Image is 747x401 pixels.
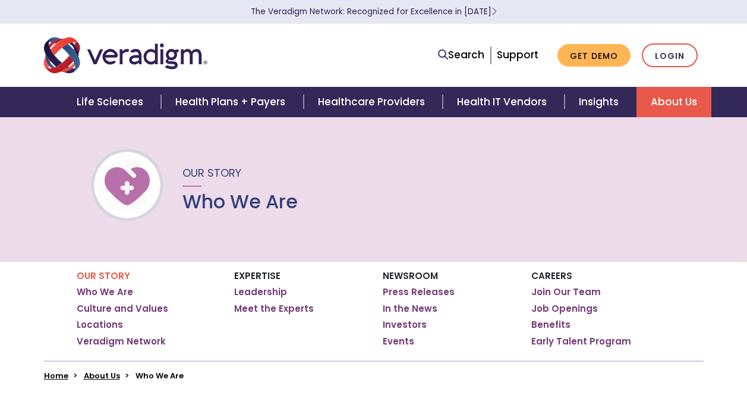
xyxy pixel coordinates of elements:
[251,6,497,17] a: The Veradigm Network: Recognized for Excellence in [DATE]Learn More
[62,87,161,117] a: Life Sciences
[443,87,565,117] a: Health IT Vendors
[383,286,455,298] a: Press Releases
[77,336,166,347] a: Veradigm Network
[161,87,303,117] a: Health Plans + Payers
[44,36,207,75] img: Veradigm logo
[182,165,241,180] span: Our Story
[44,370,68,381] a: Home
[642,43,698,68] a: Login
[438,47,484,63] a: Search
[531,286,601,298] a: Join Our Team
[383,319,427,331] a: Investors
[182,190,298,213] h1: Who We Are
[77,303,168,315] a: Culture and Values
[383,336,414,347] a: Events
[565,87,636,117] a: Insights
[491,6,497,17] span: Learn More
[531,336,631,347] a: Early Talent Program
[77,319,123,331] a: Locations
[234,286,287,298] a: Leadership
[234,303,314,315] a: Meet the Experts
[497,48,538,62] a: Support
[383,303,437,315] a: In the News
[636,87,711,117] a: About Us
[77,286,133,298] a: Who We Are
[531,303,598,315] a: Job Openings
[531,319,571,331] a: Benefits
[557,44,631,67] a: Get Demo
[304,87,443,117] a: Healthcare Providers
[84,370,120,381] a: About Us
